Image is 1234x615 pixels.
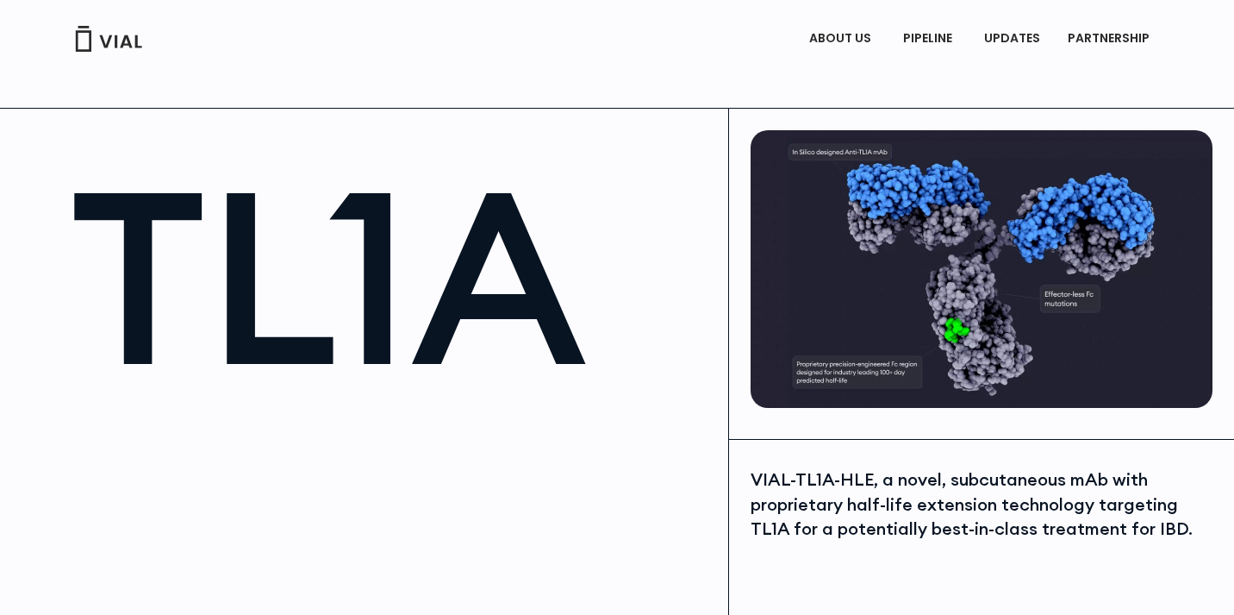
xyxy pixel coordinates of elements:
[70,156,711,397] h1: TL1A
[751,130,1212,409] img: TL1A antibody diagram.
[970,24,1053,53] a: UPDATES
[751,468,1211,542] div: VIAL-TL1A-HLE, a novel, subcutaneous mAb with proprietary half-life extension technology targetin...
[1054,24,1168,53] a: PARTNERSHIPMenu Toggle
[889,24,969,53] a: PIPELINEMenu Toggle
[74,26,143,52] img: Vial Logo
[795,24,888,53] a: ABOUT USMenu Toggle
